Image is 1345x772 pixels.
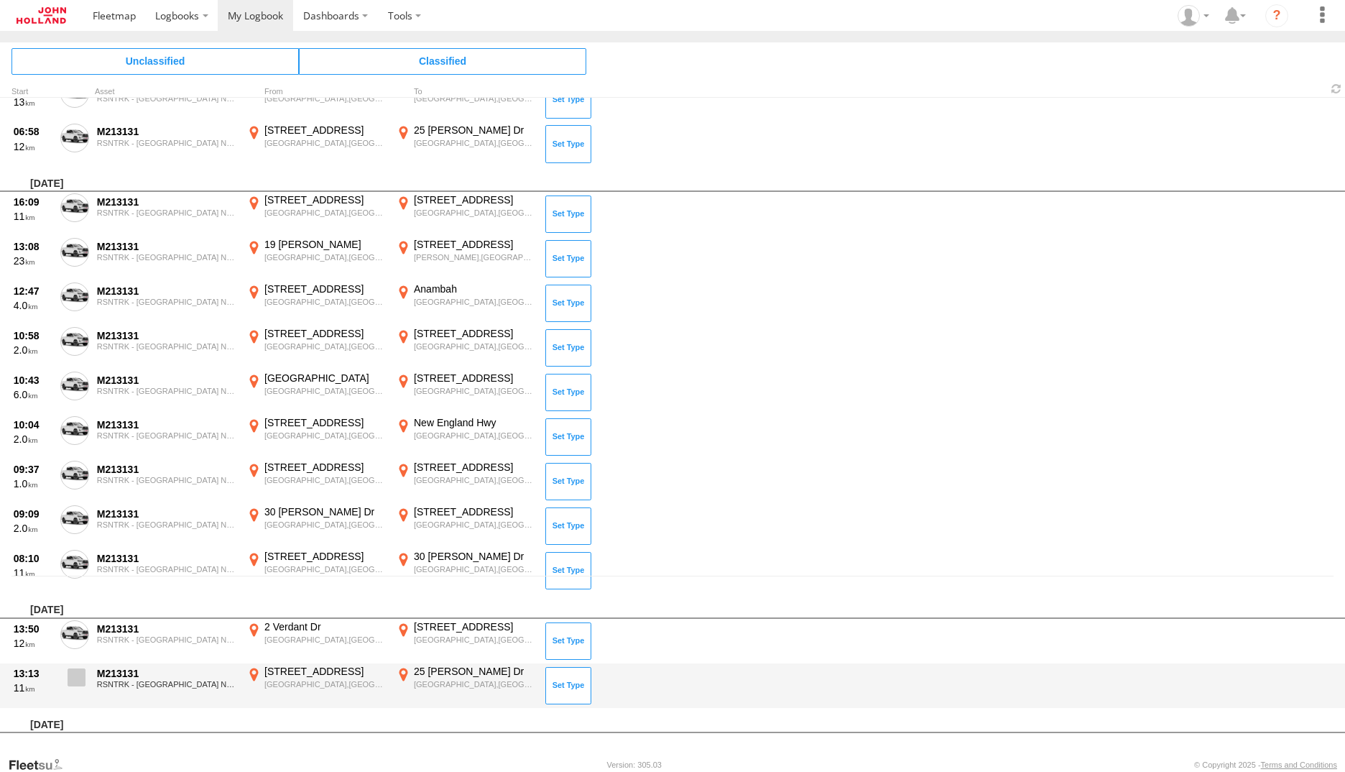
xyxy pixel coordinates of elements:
[244,88,388,96] div: From
[264,124,386,137] div: [STREET_ADDRESS]
[264,620,386,633] div: 2 Verdant Dr
[414,679,535,689] div: [GEOGRAPHIC_DATA],[GEOGRAPHIC_DATA]
[264,282,386,295] div: [STREET_ADDRESS]
[97,635,236,644] div: RSNTRK - [GEOGRAPHIC_DATA] NSW - Track & Civil
[264,550,386,563] div: [STREET_ADDRESS]
[394,79,537,121] label: Click to View Event Location
[394,88,537,96] div: To
[14,240,52,253] div: 13:08
[97,139,236,147] div: RSNTRK - [GEOGRAPHIC_DATA] NSW - Track & Civil
[11,48,299,74] span: Click to view Unclassified Trips
[264,238,386,251] div: 19 [PERSON_NAME]
[264,679,386,689] div: [GEOGRAPHIC_DATA],[GEOGRAPHIC_DATA]
[97,507,236,520] div: M213131
[394,550,537,592] label: Click to View Event Location
[414,416,535,429] div: New England Hwy
[264,386,386,396] div: [GEOGRAPHIC_DATA],[GEOGRAPHIC_DATA]
[14,254,52,267] div: 23
[14,477,52,490] div: 1.0
[607,760,662,769] div: Version: 305.03
[299,48,586,74] span: Click to view Classified Trips
[545,418,591,456] button: Click to Set
[414,282,535,295] div: Anambah
[414,386,535,396] div: [GEOGRAPHIC_DATA],[GEOGRAPHIC_DATA]
[97,463,236,476] div: M213131
[14,374,52,387] div: 10:43
[244,372,388,413] label: Click to View Event Location
[244,327,388,369] label: Click to View Event Location
[97,196,236,208] div: M213131
[14,622,52,635] div: 13:50
[97,240,236,253] div: M213131
[14,681,52,694] div: 11
[394,372,537,413] label: Click to View Event Location
[17,7,66,24] img: jhg-logo.svg
[414,297,535,307] div: [GEOGRAPHIC_DATA],[GEOGRAPHIC_DATA]
[244,461,388,502] label: Click to View Event Location
[1265,4,1288,27] i: ?
[264,252,386,262] div: [GEOGRAPHIC_DATA],[GEOGRAPHIC_DATA]
[97,374,236,387] div: M213131
[264,327,386,340] div: [STREET_ADDRESS]
[14,418,52,431] div: 10:04
[97,431,236,440] div: RSNTRK - [GEOGRAPHIC_DATA] NSW - Track & Civil
[394,665,537,707] label: Click to View Event Location
[394,416,537,458] label: Click to View Event Location
[414,372,535,385] div: [STREET_ADDRESS]
[414,620,535,633] div: [STREET_ADDRESS]
[97,476,236,484] div: RSNTRK - [GEOGRAPHIC_DATA] NSW - Track & Civil
[1194,760,1337,769] div: © Copyright 2025 -
[14,196,52,208] div: 16:09
[394,620,537,662] label: Click to View Event Location
[264,372,386,385] div: [GEOGRAPHIC_DATA]
[1328,82,1345,96] span: Refresh
[414,665,535,678] div: 25 [PERSON_NAME] Dr
[14,285,52,298] div: 12:47
[545,507,591,545] button: Click to Set
[394,238,537,280] label: Click to View Event Location
[14,522,52,535] div: 2.0
[414,550,535,563] div: 30 [PERSON_NAME] Dr
[545,374,591,411] button: Click to Set
[394,461,537,502] label: Click to View Event Location
[414,93,535,104] div: [GEOGRAPHIC_DATA],[GEOGRAPHIC_DATA]
[97,285,236,298] div: M213131
[545,667,591,704] button: Click to Set
[14,140,52,153] div: 12
[244,193,388,235] label: Click to View Event Location
[414,461,535,474] div: [STREET_ADDRESS]
[545,622,591,660] button: Click to Set
[264,475,386,485] div: [GEOGRAPHIC_DATA],[GEOGRAPHIC_DATA]
[264,520,386,530] div: [GEOGRAPHIC_DATA],[GEOGRAPHIC_DATA]
[97,680,236,689] div: RSNTRK - [GEOGRAPHIC_DATA] NSW - Track & Civil
[394,124,537,165] label: Click to View Event Location
[97,125,236,138] div: M213131
[14,125,52,138] div: 06:58
[394,505,537,547] label: Click to View Event Location
[264,461,386,474] div: [STREET_ADDRESS]
[97,622,236,635] div: M213131
[545,196,591,233] button: Click to Set
[244,79,388,121] label: Click to View Event Location
[244,416,388,458] label: Click to View Event Location
[394,193,537,235] label: Click to View Event Location
[414,475,535,485] div: [GEOGRAPHIC_DATA],[GEOGRAPHIC_DATA]
[545,285,591,322] button: Click to Set
[14,507,52,520] div: 09:09
[414,193,535,206] div: [STREET_ADDRESS]
[414,208,535,218] div: [GEOGRAPHIC_DATA],[GEOGRAPHIC_DATA]
[414,138,535,148] div: [GEOGRAPHIC_DATA],[GEOGRAPHIC_DATA]
[8,758,74,772] a: Visit our Website
[95,88,239,96] div: Asset
[545,552,591,589] button: Click to Set
[244,124,388,165] label: Click to View Event Location
[244,620,388,662] label: Click to View Event Location
[394,282,537,324] label: Click to View Event Location
[545,463,591,500] button: Click to Set
[545,125,591,162] button: Click to Set
[97,342,236,351] div: RSNTRK - [GEOGRAPHIC_DATA] NSW - Track & Civil
[97,208,236,217] div: RSNTRK - [GEOGRAPHIC_DATA] NSW - Track & Civil
[14,566,52,579] div: 11
[414,505,535,518] div: [STREET_ADDRESS]
[414,238,535,251] div: [STREET_ADDRESS]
